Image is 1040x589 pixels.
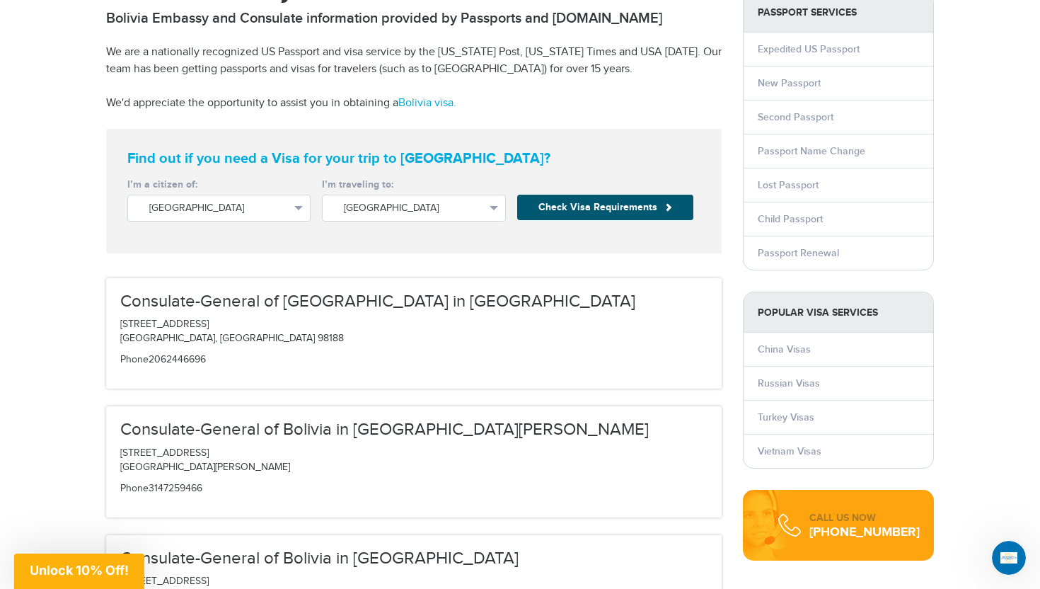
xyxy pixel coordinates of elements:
a: Expedited US Passport [758,43,860,55]
strong: Popular Visa Services [744,292,933,333]
a: Vietnam Visas [758,445,821,457]
h3: Consulate-General of [GEOGRAPHIC_DATA] in [GEOGRAPHIC_DATA] [120,292,707,311]
p: We are a nationally recognized US Passport and visa service by the [US_STATE] Post, [US_STATE] Ti... [106,44,722,78]
div: Unlock 10% Off! [14,554,144,589]
a: China Visas [758,343,811,355]
h2: Bolivia Embassy and Consulate information provided by Passports and [DOMAIN_NAME] [106,10,722,27]
span: [GEOGRAPHIC_DATA] [344,201,483,215]
a: New Passport [758,77,821,89]
a: Second Passport [758,111,833,123]
button: Check Visa Requirements [517,195,693,220]
a: Passport Renewal [758,247,839,259]
a: Child Passport [758,213,823,225]
p: 3147259466 [120,482,707,496]
button: [GEOGRAPHIC_DATA] [127,195,311,222]
span: Unlock 10% Off! [30,563,129,578]
button: [GEOGRAPHIC_DATA] [322,195,505,222]
a: Turkey Visas [758,411,814,423]
strong: Find out if you need a Visa for your trip to [GEOGRAPHIC_DATA]? [127,150,700,167]
div: [PHONE_NUMBER] [809,525,920,539]
a: Passport Name Change [758,145,865,157]
a: Lost Passport [758,179,819,191]
a: Russian Visas [758,377,820,389]
div: CALL US NOW [809,511,920,525]
p: We'd appreciate the opportunity to assist you in obtaining a [106,95,722,112]
iframe: Intercom live chat [992,541,1026,575]
p: [STREET_ADDRESS] [GEOGRAPHIC_DATA], [GEOGRAPHIC_DATA] 98188 [120,318,707,346]
p: 2062446696 [120,353,707,367]
label: I’m a citizen of: [127,178,311,192]
span: [GEOGRAPHIC_DATA] [149,201,289,215]
h3: Consulate-General of Bolivia in [GEOGRAPHIC_DATA][PERSON_NAME] [120,421,707,439]
p: [STREET_ADDRESS] [GEOGRAPHIC_DATA][PERSON_NAME] [120,447,707,475]
span: Phone [120,483,149,494]
span: Phone [120,354,149,365]
h3: Consulate-General of Bolivia in [GEOGRAPHIC_DATA] [120,549,707,568]
a: Bolivia visa. [398,96,456,110]
label: I’m traveling to: [322,178,505,192]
